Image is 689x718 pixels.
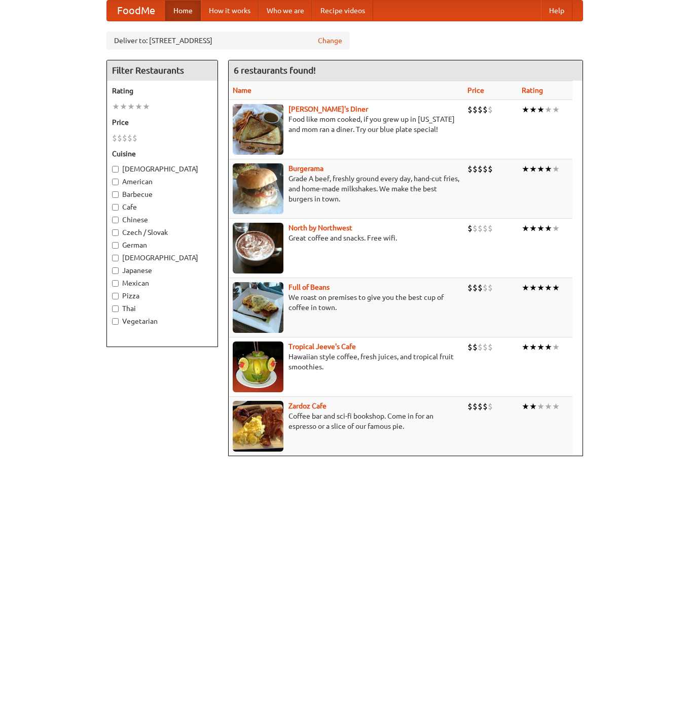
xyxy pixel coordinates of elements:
[545,163,552,175] li: ★
[233,104,283,155] img: sallys.jpg
[545,401,552,412] li: ★
[233,114,459,134] p: Food like mom cooked, if you grew up in [US_STATE] and mom ran a diner. Try our blue plate special!
[467,86,484,94] a: Price
[522,282,529,293] li: ★
[529,223,537,234] li: ★
[112,318,119,325] input: Vegetarian
[112,291,212,301] label: Pizza
[127,101,135,112] li: ★
[529,341,537,353] li: ★
[112,255,119,261] input: [DEMOGRAPHIC_DATA]
[288,224,352,232] a: North by Northwest
[288,283,330,291] a: Full of Beans
[522,341,529,353] li: ★
[473,282,478,293] li: $
[483,223,488,234] li: $
[288,105,368,113] a: [PERSON_NAME]'s Diner
[112,316,212,326] label: Vegetarian
[483,104,488,115] li: $
[112,132,117,144] li: $
[478,341,483,353] li: $
[545,341,552,353] li: ★
[127,132,132,144] li: $
[552,104,560,115] li: ★
[112,253,212,263] label: [DEMOGRAPHIC_DATA]
[233,341,283,392] img: jeeves.jpg
[552,223,560,234] li: ★
[537,341,545,353] li: ★
[483,401,488,412] li: $
[112,229,119,236] input: Czech / Slovak
[318,36,342,46] a: Change
[112,217,119,223] input: Chinese
[112,117,212,127] h5: Price
[537,163,545,175] li: ★
[112,164,212,174] label: [DEMOGRAPHIC_DATA]
[483,282,488,293] li: $
[233,86,251,94] a: Name
[552,401,560,412] li: ★
[142,101,150,112] li: ★
[288,402,327,410] a: Zardoz Cafe
[107,60,217,81] h4: Filter Restaurants
[467,401,473,412] li: $
[233,411,459,431] p: Coffee bar and sci-fi bookshop. Come in for an espresso or a slice of our famous pie.
[233,174,459,204] p: Grade A beef, freshly ground every day, hand-cut fries, and home-made milkshakes. We make the bes...
[234,65,316,75] ng-pluralize: 6 restaurants found!
[478,104,483,115] li: $
[201,1,259,21] a: How it works
[107,1,165,21] a: FoodMe
[112,177,212,187] label: American
[117,132,122,144] li: $
[478,282,483,293] li: $
[135,101,142,112] li: ★
[483,163,488,175] li: $
[545,104,552,115] li: ★
[233,282,283,333] img: beans.jpg
[473,163,478,175] li: $
[112,166,119,173] input: [DEMOGRAPHIC_DATA]
[522,104,529,115] li: ★
[522,86,543,94] a: Rating
[233,352,459,372] p: Hawaiian style coffee, fresh juices, and tropical fruit smoothies.
[112,189,212,199] label: Barbecue
[473,341,478,353] li: $
[541,1,572,21] a: Help
[233,401,283,452] img: zardoz.jpg
[112,267,119,274] input: Japanese
[112,305,119,312] input: Thai
[112,265,212,276] label: Japanese
[233,292,459,313] p: We roast on premises to give you the best cup of coffee in town.
[112,86,212,96] h5: Rating
[233,233,459,243] p: Great coffee and snacks. Free wifi.
[545,282,552,293] li: ★
[529,401,537,412] li: ★
[112,179,119,185] input: American
[112,101,120,112] li: ★
[552,282,560,293] li: ★
[522,223,529,234] li: ★
[120,101,127,112] li: ★
[537,282,545,293] li: ★
[288,343,356,351] a: Tropical Jeeve's Cafe
[112,278,212,288] label: Mexican
[522,401,529,412] li: ★
[467,163,473,175] li: $
[233,223,283,273] img: north.jpg
[488,163,493,175] li: $
[165,1,201,21] a: Home
[112,303,212,314] label: Thai
[478,163,483,175] li: $
[288,164,323,173] a: Burgerama
[467,341,473,353] li: $
[112,149,212,159] h5: Cuisine
[132,132,137,144] li: $
[259,1,312,21] a: Who we are
[473,104,478,115] li: $
[112,204,119,211] input: Cafe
